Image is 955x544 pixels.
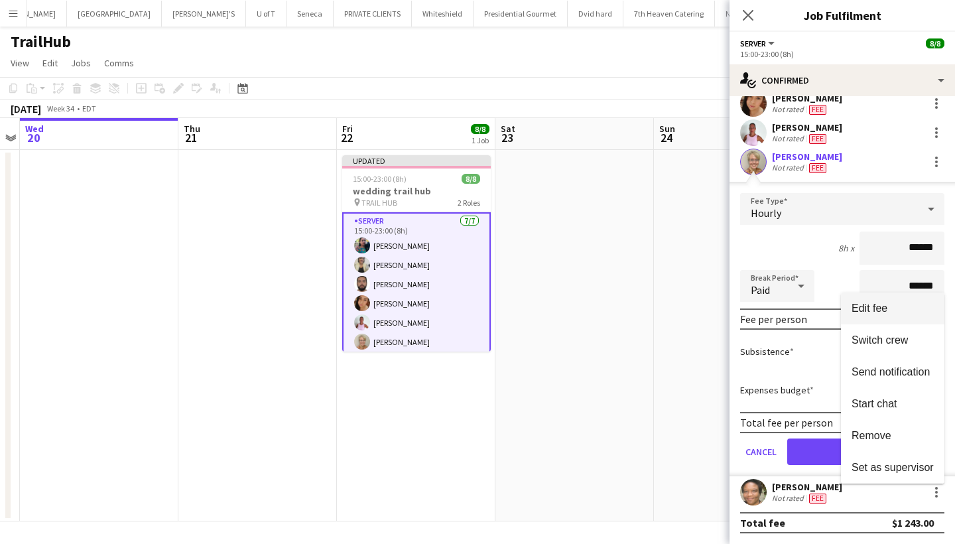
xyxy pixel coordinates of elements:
span: Start chat [852,398,897,409]
span: Set as supervisor [852,462,934,473]
button: Set as supervisor [841,452,944,484]
button: Start chat [841,388,944,420]
button: Edit fee [841,293,944,324]
button: Remove [841,420,944,452]
span: Edit fee [852,303,887,314]
span: Switch crew [852,334,908,346]
button: Send notification [841,356,944,388]
span: Send notification [852,366,930,377]
button: Switch crew [841,324,944,356]
span: Remove [852,430,891,441]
